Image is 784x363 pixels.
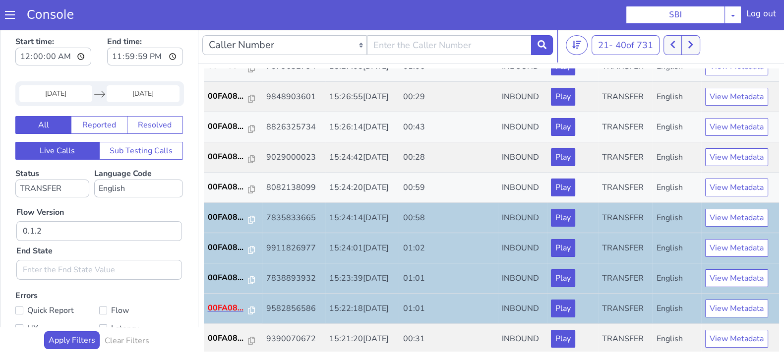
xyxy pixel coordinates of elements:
[262,85,325,115] td: 8826325734
[262,145,325,176] td: 8082138099
[598,297,652,327] td: TRANSFER
[99,276,183,290] label: Flow
[551,242,575,260] button: Play
[208,93,248,105] p: 00FA08...
[325,236,399,266] td: 15:23:39[DATE]
[551,212,575,230] button: Play
[367,8,532,28] input: Enter the Caller Number
[19,58,92,75] input: Start Date
[15,276,99,290] label: Quick Report
[705,242,768,260] button: View Metadata
[551,91,575,109] button: Play
[208,63,258,75] a: 00FA08...
[498,115,547,145] td: INBOUND
[16,194,182,214] input: Enter the Flow Version ID
[208,123,248,135] p: 00FA08...
[208,244,248,256] p: 00FA08...
[16,179,64,191] label: Flow Version
[498,55,547,85] td: INBOUND
[652,236,701,266] td: English
[325,266,399,297] td: 15:22:18[DATE]
[598,206,652,236] td: TRANSFER
[262,297,325,327] td: 9390070672
[208,244,258,256] a: 00FA08...
[705,302,768,320] button: View Metadata
[705,181,768,199] button: View Metadata
[44,304,100,322] button: Apply Filters
[208,63,248,75] p: 00FA08...
[15,5,91,41] label: Start time:
[705,91,768,109] button: View Metadata
[598,85,652,115] td: TRANSFER
[598,55,652,85] td: TRANSFER
[15,152,89,170] select: Status
[592,8,660,28] button: 21- 40of 731
[498,266,547,297] td: INBOUND
[325,176,399,206] td: 15:24:14[DATE]
[652,115,701,145] td: English
[105,309,149,318] h6: Clear Filters
[399,236,497,266] td: 01:01
[325,115,399,145] td: 15:24:42[DATE]
[99,115,183,132] button: Sub Testing Calls
[652,266,701,297] td: English
[705,151,768,169] button: View Metadata
[498,85,547,115] td: INBOUND
[15,115,100,132] button: Live Calls
[652,206,701,236] td: English
[107,58,180,75] input: End Date
[208,305,248,317] p: 00FA08...
[15,89,71,107] button: All
[498,297,547,327] td: INBOUND
[127,89,183,107] button: Resolved
[94,152,183,170] select: Language Code
[399,145,497,176] td: 00:59
[107,5,183,41] label: End time:
[208,305,258,317] a: 00FA08...
[16,233,182,252] input: Enter the End State Value
[208,123,258,135] a: 00FA08...
[107,20,183,38] input: End time:
[705,60,768,78] button: View Metadata
[325,145,399,176] td: 15:24:20[DATE]
[399,206,497,236] td: 01:02
[551,151,575,169] button: Play
[262,176,325,206] td: 7835833665
[551,302,575,320] button: Play
[615,12,653,24] span: 40 of 731
[652,145,701,176] td: English
[652,85,701,115] td: English
[94,141,183,170] label: Language Code
[705,212,768,230] button: View Metadata
[705,272,768,290] button: View Metadata
[15,294,99,308] label: UX
[208,93,258,105] a: 00FA08...
[262,115,325,145] td: 9029000023
[551,272,575,290] button: Play
[208,184,258,196] a: 00FA08...
[498,206,547,236] td: INBOUND
[598,236,652,266] td: TRANSFER
[705,121,768,139] button: View Metadata
[208,154,248,166] p: 00FA08...
[15,141,89,170] label: Status
[16,218,53,230] label: End State
[262,55,325,85] td: 9848903601
[99,294,183,308] label: Latency
[325,55,399,85] td: 15:26:55[DATE]
[551,121,575,139] button: Play
[208,214,258,226] a: 00FA08...
[15,8,86,22] a: Console
[325,297,399,327] td: 15:21:20[DATE]
[498,145,547,176] td: INBOUND
[399,176,497,206] td: 00:58
[598,115,652,145] td: TRANSFER
[262,236,325,266] td: 7838893932
[598,266,652,297] td: TRANSFER
[325,85,399,115] td: 15:26:14[DATE]
[208,154,258,166] a: 00FA08...
[746,8,776,24] div: Log out
[626,6,725,24] button: SBI
[652,55,701,85] td: English
[208,184,248,196] p: 00FA08...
